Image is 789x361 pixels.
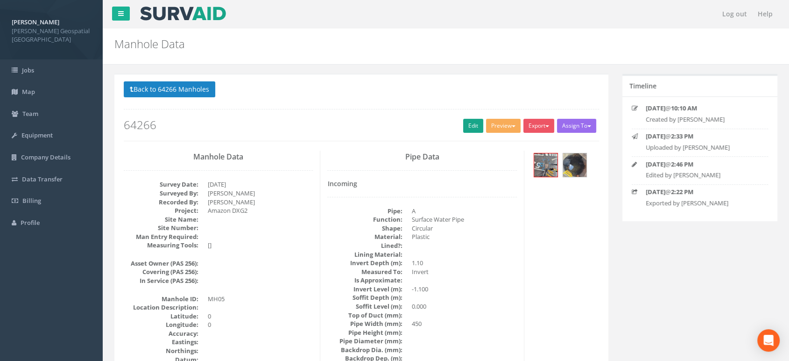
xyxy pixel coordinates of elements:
[114,38,664,50] h2: Manhole Data
[124,320,198,329] dt: Longitude:
[208,320,313,329] dd: 0
[646,199,757,208] p: Exported by [PERSON_NAME]
[124,329,198,338] dt: Accuracy:
[124,81,215,97] button: Back to 64266 Manholes
[208,189,313,198] dd: [PERSON_NAME]
[671,132,693,140] strong: 2:33 PM
[646,104,665,112] strong: [DATE]
[646,132,757,141] p: @
[671,188,693,196] strong: 2:22 PM
[411,207,516,216] dd: A
[411,224,516,233] dd: Circular
[327,311,402,320] dt: Top of Duct (mm):
[208,312,313,321] dd: 0
[327,328,402,337] dt: Pipe Height (mm):
[486,119,521,133] button: Preview
[646,143,757,152] p: Uploaded by [PERSON_NAME]
[124,215,198,224] dt: Site Name:
[646,132,665,140] strong: [DATE]
[327,293,402,302] dt: Soffit Depth (m):
[12,18,59,26] strong: [PERSON_NAME]
[12,27,91,44] span: [PERSON_NAME] Geospatial [GEOGRAPHIC_DATA]
[124,189,198,198] dt: Surveyed By:
[124,241,198,250] dt: Measuring Tools:
[124,338,198,347] dt: Eastings:
[327,207,402,216] dt: Pipe:
[327,337,402,346] dt: Pipe Diameter (mm):
[411,259,516,267] dd: 1.10
[411,215,516,224] dd: Surface Water Pipe
[124,312,198,321] dt: Latitude:
[124,259,198,268] dt: Asset Owner (PAS 256):
[22,66,34,74] span: Jobs
[22,109,38,118] span: Team
[646,188,757,196] p: @
[411,302,516,311] dd: 0.000
[208,198,313,207] dd: [PERSON_NAME]
[12,15,91,44] a: [PERSON_NAME] [PERSON_NAME] Geospatial [GEOGRAPHIC_DATA]
[327,241,402,250] dt: Lined?:
[124,198,198,207] dt: Recorded By:
[327,153,516,161] h3: Pipe Data
[646,115,757,124] p: Created by [PERSON_NAME]
[411,319,516,328] dd: 450
[124,347,198,355] dt: Northings:
[208,180,313,189] dd: [DATE]
[327,250,402,259] dt: Lining Material:
[327,180,516,187] h4: Incoming
[124,303,198,312] dt: Location Description:
[327,319,402,328] dt: Pipe Width (mm):
[646,104,757,113] p: @
[124,180,198,189] dt: Survey Date:
[327,259,402,267] dt: Invert Depth (m):
[646,188,665,196] strong: [DATE]
[671,104,697,112] strong: 10:10 AM
[534,153,557,177] img: 68a72e43fcf85a00156b58ae_b968bb54-8e89-4361-b72d-c2b9a2d60152_thumb.jpg
[22,196,41,205] span: Billing
[327,285,402,294] dt: Invert Level (m):
[646,171,757,180] p: Edited by [PERSON_NAME]
[124,232,198,241] dt: Man Entry Required:
[411,285,516,294] dd: -1.100
[646,160,757,169] p: @
[411,267,516,276] dd: Invert
[124,295,198,303] dt: Manhole ID:
[124,276,198,285] dt: In Service (PAS 256):
[22,87,35,96] span: Map
[21,218,40,227] span: Profile
[757,329,780,352] div: Open Intercom Messenger
[327,276,402,285] dt: Is Approximate:
[646,160,665,168] strong: [DATE]
[327,232,402,241] dt: Material:
[629,82,656,89] h5: Timeline
[208,206,313,215] dd: Amazon DXG2
[523,119,554,133] button: Export
[208,241,313,250] dd: []
[463,119,483,133] a: Edit
[208,295,313,303] dd: MH05
[327,346,402,354] dt: Backdrop Dia. (mm):
[411,232,516,241] dd: Plastic
[124,153,313,161] h3: Manhole Data
[671,160,693,168] strong: 2:46 PM
[327,267,402,276] dt: Measured To:
[563,153,586,177] img: 68a72e43fcf85a00156b58ae_beef8292-5c72-4016-b437-dd9c15d29188_thumb.jpg
[22,175,63,183] span: Data Transfer
[557,119,596,133] button: Assign To
[327,302,402,311] dt: Soffit Level (m):
[124,206,198,215] dt: Project:
[124,267,198,276] dt: Covering (PAS 256):
[124,224,198,232] dt: Site Number:
[21,153,70,161] span: Company Details
[124,119,599,131] h2: 64266
[21,131,53,139] span: Equipment
[327,224,402,233] dt: Shape:
[327,215,402,224] dt: Function:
